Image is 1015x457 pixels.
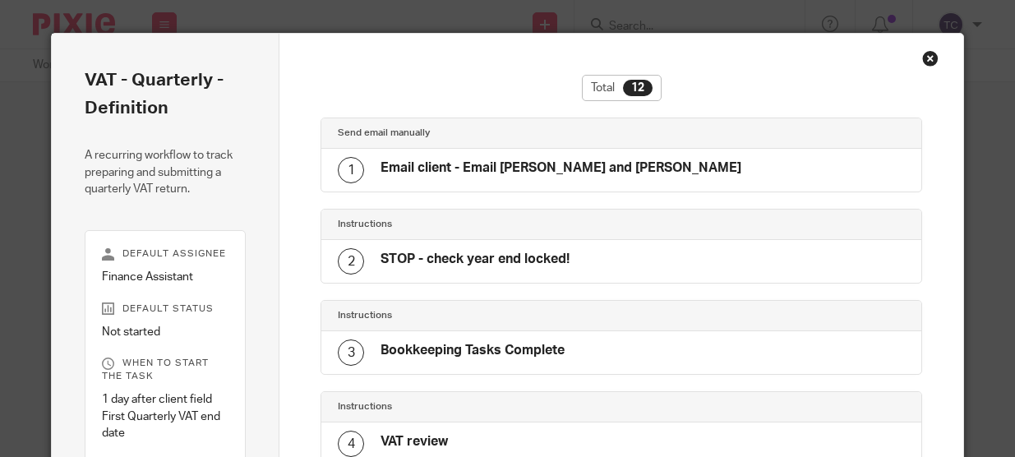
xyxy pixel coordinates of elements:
div: 1 [338,157,364,183]
p: Not started [102,324,228,340]
div: Close this dialog window [922,50,939,67]
h4: Email client - Email [PERSON_NAME] and [PERSON_NAME] [381,159,741,177]
div: 3 [338,339,364,366]
div: 12 [623,80,653,96]
p: Default status [102,302,228,316]
div: 2 [338,248,364,275]
h4: Instructions [338,218,621,231]
h4: VAT review [381,433,448,450]
div: 4 [338,431,364,457]
p: 1 day after client field First Quarterly VAT end date [102,391,228,441]
h4: STOP - check year end locked! [381,251,570,268]
h4: Instructions [338,309,621,322]
p: Finance Assistant [102,269,228,285]
h4: Bookkeeping Tasks Complete [381,342,565,359]
p: A recurring workflow to track preparing and submitting a quarterly VAT return. [85,147,246,197]
p: When to start the task [102,357,228,383]
h2: VAT - Quarterly - Definition [85,67,246,122]
div: Total [582,75,662,101]
p: Default assignee [102,247,228,261]
h4: Instructions [338,400,621,413]
h4: Send email manually [338,127,621,140]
